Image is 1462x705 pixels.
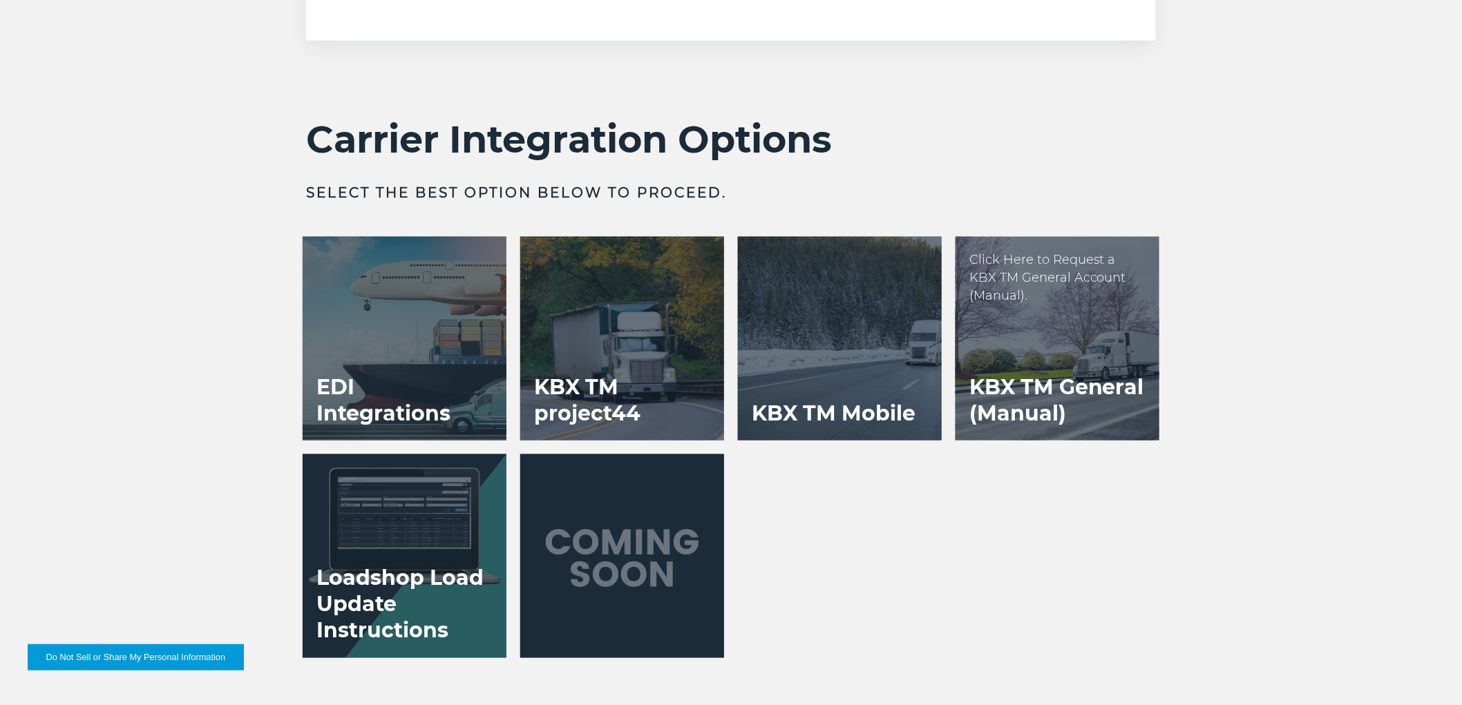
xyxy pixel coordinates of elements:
[520,360,724,441] h3: KBX TM project44
[520,237,724,441] a: KBX TM project44
[303,360,506,441] h3: EDI Integrations
[738,387,929,441] h3: KBX TM Mobile
[738,237,942,441] a: KBX TM Mobile
[306,117,1156,162] h2: Carrier Integration Options
[969,251,1146,305] p: Click Here to Request a KBX TM General Account (Manual).
[303,552,506,658] h3: Loadshop Load Update Instructions
[306,183,1156,202] h3: Select the best option below to proceed.
[303,237,506,441] a: EDI Integrations
[956,237,1159,441] a: KBX TM General (Manual)
[28,644,244,670] button: Do Not Sell or Share My Personal Information
[956,360,1159,441] h3: KBX TM General (Manual)
[303,454,506,658] a: Loadshop Load Update Instructions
